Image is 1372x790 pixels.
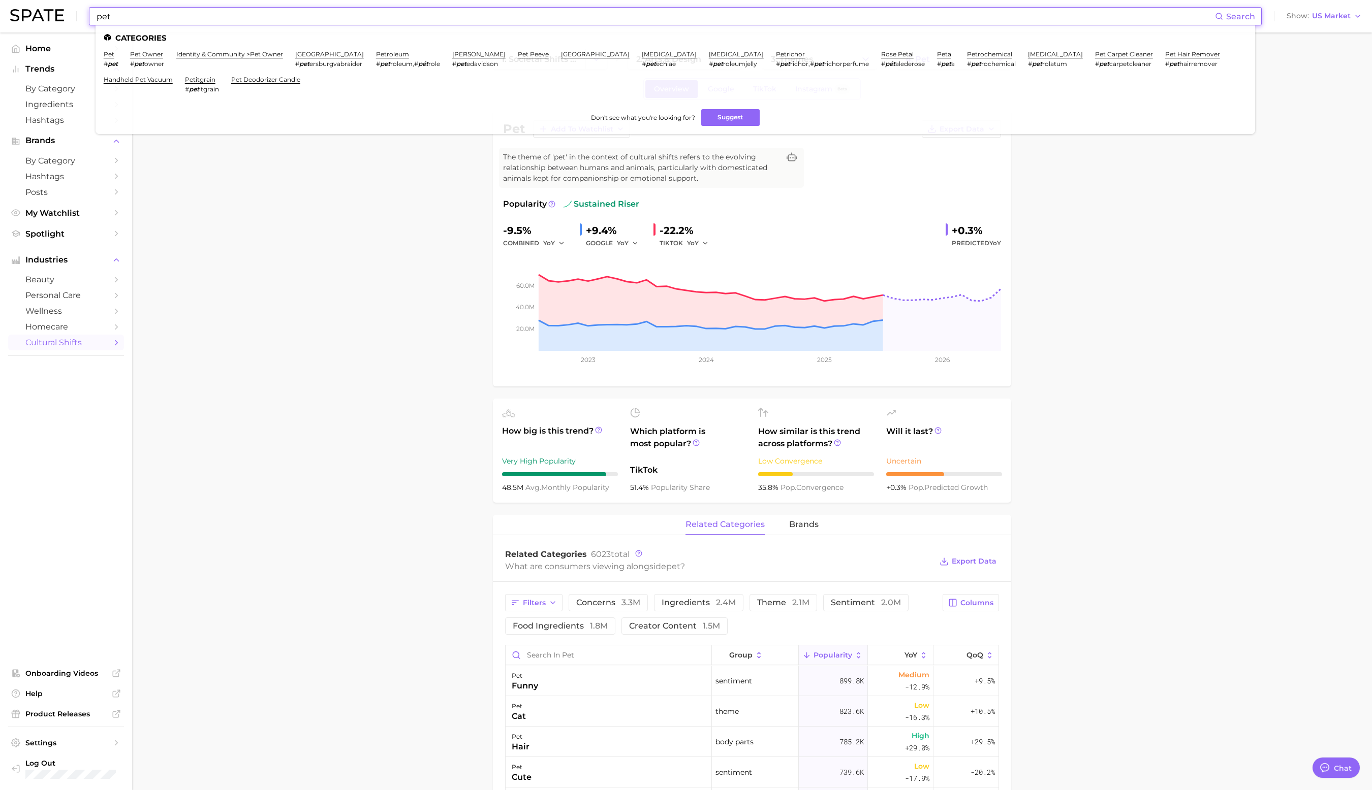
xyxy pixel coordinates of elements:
span: ingredients [662,599,736,607]
button: group [712,645,798,665]
button: Trends [8,61,124,77]
span: Which platform is most popular? [630,425,746,459]
button: petfunnysentiment899.8kMedium-12.9%+9.5% [506,666,999,696]
button: ShowUS Market [1284,10,1364,23]
span: # [414,60,418,68]
span: sustained riser [564,198,639,210]
a: pet hair remover [1165,50,1220,58]
a: petrichor [776,50,805,58]
span: related categories [685,520,765,529]
a: pet deodorizer candle [231,76,300,83]
span: # [295,60,299,68]
em: pet [814,60,824,68]
div: Low Convergence [758,455,874,467]
input: Search in pet [506,645,711,665]
span: -20.2% [971,766,995,778]
a: Hashtags [8,169,124,184]
span: richorperfume [824,60,869,68]
li: Categories [104,34,1247,42]
span: 3.3m [621,598,640,607]
div: 3 / 10 [758,472,874,476]
span: Low [914,760,929,772]
em: pét [418,60,428,68]
a: homecare [8,319,124,335]
span: sentiment [715,766,752,778]
span: concerns [576,599,640,607]
span: 35.8% [758,483,781,492]
span: Popularity [503,198,547,210]
span: High [912,730,929,742]
button: pethairbody parts785.2kHigh+29.0%+29.5% [506,727,999,757]
span: brands [789,520,819,529]
button: Industries [8,252,124,268]
button: Export Data [937,554,999,569]
span: How similar is this trend across platforms? [758,425,874,450]
span: 2.1m [792,598,809,607]
a: Hashtags [8,112,124,128]
a: Log out. Currently logged in with e-mail cfuentes@onscent.com. [8,755,124,782]
em: pet [1169,60,1179,68]
span: ersburgvabraider [309,60,362,68]
span: Ingredients [25,100,107,109]
span: echiae [656,60,676,68]
div: TIKTOK [660,237,715,249]
img: SPATE [10,9,64,21]
tspan: 2023 [581,356,596,364]
span: Industries [25,255,107,265]
div: -9.5% [503,222,572,239]
a: beauty [8,272,124,287]
span: # [1028,60,1032,68]
span: 2.0m [881,598,901,607]
a: [GEOGRAPHIC_DATA] [295,50,364,58]
button: Brands [8,133,124,148]
em: pét [885,60,895,68]
span: # [452,60,456,68]
a: handheld pet vacuum [104,76,173,83]
div: -22.2% [660,222,715,239]
span: +29.0% [905,742,929,754]
span: # [642,60,646,68]
input: Search here for a brand, industry, or ingredient [96,8,1215,25]
span: YoY [543,239,555,247]
div: pet [512,670,538,682]
div: cute [512,771,532,783]
span: 739.6k [839,766,864,778]
span: -12.9% [905,681,929,693]
span: 51.4% [630,483,651,492]
a: pet [104,50,114,58]
span: # [937,60,941,68]
span: 6023 [591,549,611,559]
em: pet [134,60,144,68]
a: [GEOGRAPHIC_DATA] [561,50,630,58]
div: +0.3% [952,222,1001,239]
span: Medium [898,669,929,681]
span: carpetcleaner [1109,60,1151,68]
span: predicted growth [909,483,988,492]
span: Help [25,689,107,698]
em: pet [380,60,390,68]
em: pet [456,60,466,68]
span: convergence [781,483,844,492]
a: [MEDICAL_DATA] [709,50,764,58]
a: pet peeve [518,50,549,58]
a: Product Releases [8,706,124,721]
button: Popularity [799,645,868,665]
span: Trends [25,64,107,74]
a: peta [937,50,951,58]
span: by Category [25,156,107,166]
span: Log Out [25,759,116,768]
span: # [709,60,713,68]
button: petcutesentiment739.6kLow-17.9%-20.2% [506,757,999,787]
a: Posts [8,184,124,200]
span: sentiment [715,675,752,687]
span: richor [790,60,808,68]
span: cultural shifts [25,338,107,347]
span: body parts [715,736,754,748]
button: QoQ [933,645,999,665]
span: # [967,60,971,68]
span: Home [25,44,107,53]
button: YoY [687,237,709,249]
span: # [185,85,189,93]
div: pet [512,731,529,743]
span: group [729,651,753,659]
